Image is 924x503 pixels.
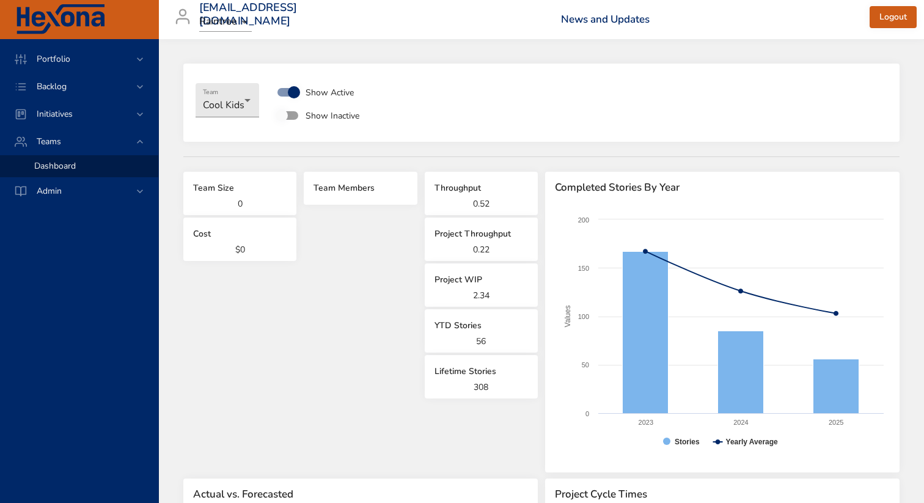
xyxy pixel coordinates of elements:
[27,108,82,120] span: Initiatives
[435,335,528,348] p: 56
[435,319,528,332] h6: YTD Stories
[306,109,359,122] span: Show Inactive
[193,182,287,195] h6: Team Size
[306,86,354,99] span: Show Active
[193,197,287,210] p: 0
[27,81,76,92] span: Backlog
[435,197,528,210] p: 0.52
[27,136,71,147] span: Teams
[726,438,778,446] text: Yearly Average
[34,160,76,172] span: Dashboard
[193,488,528,501] span: Actual vs. Forecasted
[27,185,71,197] span: Admin
[733,419,748,426] text: 2024
[675,438,700,446] text: Stories
[879,10,907,25] span: Logout
[829,419,843,426] text: 2025
[870,6,917,29] button: Logout
[435,227,528,241] h6: Project Throughput
[27,53,80,65] span: Portfolio
[313,182,407,195] h6: Team Members
[578,313,589,320] text: 100
[193,227,287,241] h6: Cost
[435,365,528,378] h6: Lifetime Stories
[585,410,589,417] text: 0
[435,273,528,287] h6: Project WIP
[435,289,528,302] p: 2.34
[193,243,287,256] p: $0
[582,361,589,369] text: 50
[555,182,890,194] span: Completed Stories By Year
[199,1,298,28] h3: [EMAIL_ADDRESS][DOMAIN_NAME]
[563,306,572,328] text: Values
[15,4,106,35] img: Hexona
[578,265,589,272] text: 150
[561,12,650,26] a: News and Updates
[199,12,252,32] div: Raintree
[435,182,528,195] h6: Throughput
[435,243,528,256] p: 0.22
[639,419,653,426] text: 2023
[196,83,259,117] div: Cool Kids
[578,216,589,224] text: 200
[555,488,890,501] span: Project Cycle Times
[435,381,528,394] p: 308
